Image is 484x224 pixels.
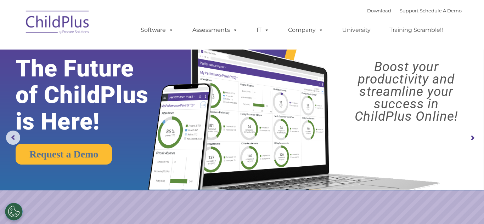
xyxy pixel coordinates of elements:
[400,8,418,13] a: Support
[367,8,391,13] a: Download
[99,47,120,52] span: Last name
[185,23,245,37] a: Assessments
[420,8,462,13] a: Schedule A Demo
[367,8,462,13] font: |
[281,23,331,37] a: Company
[99,76,129,81] span: Phone number
[382,23,450,37] a: Training Scramble!!
[16,144,112,165] a: Request a Demo
[134,23,181,37] a: Software
[16,55,170,135] rs-layer: The Future of ChildPlus is Here!
[5,203,23,220] button: Cookies Settings
[22,6,93,41] img: ChildPlus by Procare Solutions
[249,23,276,37] a: IT
[334,61,478,122] rs-layer: Boost your productivity and streamline your success in ChildPlus Online!
[335,23,378,37] a: University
